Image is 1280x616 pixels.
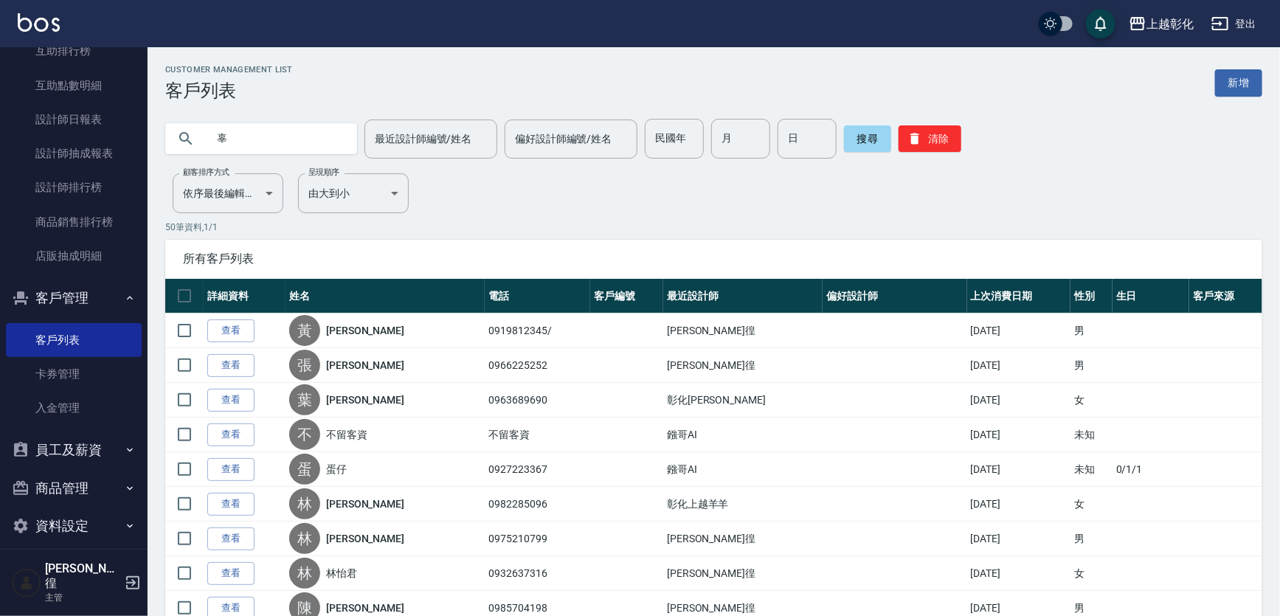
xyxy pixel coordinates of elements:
[1070,487,1113,522] td: 女
[289,350,320,381] div: 張
[207,119,345,159] input: 搜尋關鍵字
[326,323,404,338] a: [PERSON_NAME]
[967,348,1070,383] td: [DATE]
[967,383,1070,418] td: [DATE]
[967,522,1070,556] td: [DATE]
[183,252,1245,266] span: 所有客戶列表
[326,392,404,407] a: [PERSON_NAME]
[6,279,142,317] button: 客戶管理
[289,488,320,519] div: 林
[326,531,404,546] a: [PERSON_NAME]
[967,279,1070,314] th: 上次消費日期
[12,568,41,598] img: Person
[207,423,255,446] a: 查看
[289,523,320,554] div: 林
[1070,522,1113,556] td: 男
[1123,9,1200,39] button: 上越彰化
[663,279,823,314] th: 最近設計師
[663,452,823,487] td: 鏹哥AI
[165,65,293,75] h2: Customer Management List
[823,279,966,314] th: 偏好設計師
[173,173,283,213] div: 依序最後編輯時間
[183,167,229,178] label: 顧客排序方式
[326,462,347,477] a: 蛋仔
[1113,279,1189,314] th: 生日
[298,173,409,213] div: 由大到小
[326,496,404,511] a: [PERSON_NAME]
[6,239,142,273] a: 店販抽成明細
[663,522,823,556] td: [PERSON_NAME]徨
[967,487,1070,522] td: [DATE]
[1086,9,1115,38] button: save
[485,487,590,522] td: 0982285096
[207,319,255,342] a: 查看
[6,431,142,469] button: 員工及薪資
[6,136,142,170] a: 設計師抽成報表
[289,315,320,346] div: 黃
[485,348,590,383] td: 0966225252
[6,469,142,508] button: 商品管理
[1146,15,1194,33] div: 上越彰化
[967,556,1070,591] td: [DATE]
[663,418,823,452] td: 鏹哥AI
[485,452,590,487] td: 0927223367
[485,556,590,591] td: 0932637316
[663,348,823,383] td: [PERSON_NAME]徨
[6,34,142,68] a: 互助排行榜
[1070,279,1113,314] th: 性別
[967,452,1070,487] td: [DATE]
[207,527,255,550] a: 查看
[204,279,286,314] th: 詳細資料
[6,103,142,136] a: 設計師日報表
[286,279,485,314] th: 姓名
[590,279,663,314] th: 客戶編號
[207,389,255,412] a: 查看
[1215,69,1262,97] a: 新增
[967,314,1070,348] td: [DATE]
[1070,418,1113,452] td: 未知
[18,13,60,32] img: Logo
[289,419,320,450] div: 不
[1070,383,1113,418] td: 女
[663,487,823,522] td: 彰化上越羊羊
[899,125,961,152] button: 清除
[1070,314,1113,348] td: 男
[485,314,590,348] td: 0919812345/
[1070,348,1113,383] td: 男
[6,205,142,239] a: 商品銷售排行榜
[207,493,255,516] a: 查看
[485,418,590,452] td: 不留客資
[207,562,255,585] a: 查看
[165,80,293,101] h3: 客戶列表
[289,384,320,415] div: 葉
[207,458,255,481] a: 查看
[1070,556,1113,591] td: 女
[6,391,142,425] a: 入金管理
[663,314,823,348] td: [PERSON_NAME]徨
[326,427,367,442] a: 不留客資
[485,522,590,556] td: 0975210799
[326,358,404,373] a: [PERSON_NAME]
[326,566,357,581] a: 林怡君
[6,507,142,545] button: 資料設定
[289,558,320,589] div: 林
[289,454,320,485] div: 蛋
[663,556,823,591] td: [PERSON_NAME]徨
[6,170,142,204] a: 設計師排行榜
[485,383,590,418] td: 0963689690
[308,167,339,178] label: 呈現順序
[6,323,142,357] a: 客戶列表
[6,357,142,391] a: 卡券管理
[967,418,1070,452] td: [DATE]
[1113,452,1189,487] td: 0/1/1
[485,279,590,314] th: 電話
[663,383,823,418] td: 彰化[PERSON_NAME]
[45,591,120,604] p: 主管
[844,125,891,152] button: 搜尋
[1205,10,1262,38] button: 登出
[207,354,255,377] a: 查看
[6,69,142,103] a: 互助點數明細
[326,601,404,615] a: [PERSON_NAME]
[1189,279,1262,314] th: 客戶來源
[45,561,120,591] h5: [PERSON_NAME]徨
